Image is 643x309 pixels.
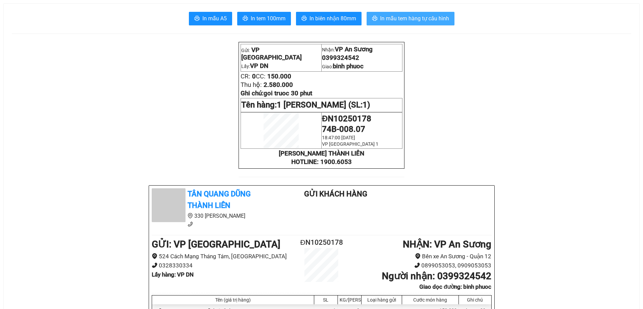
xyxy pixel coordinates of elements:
span: 18:47:00 [DATE] [322,135,355,140]
span: Thu hộ: [241,81,262,89]
li: 0899053053, 0909053053 [350,261,491,270]
span: phone [152,262,157,268]
span: goi truoc 30 phut [264,90,312,97]
span: 2.580.000 [264,81,293,89]
strong: [PERSON_NAME] THÀNH LIÊN [279,150,364,157]
span: VP An Sương [335,46,373,53]
button: printerIn biên nhận 80mm [296,12,362,25]
span: environment [152,253,157,259]
b: Tân Quang Dũng Thành Liên [188,190,251,210]
span: phone [414,262,420,268]
span: printer [301,16,307,22]
span: 150.000 [267,73,291,80]
span: VP DN [250,62,268,70]
li: 0328330334 [152,261,293,270]
span: VP [GEOGRAPHIC_DATA] 1 [322,141,378,147]
span: printer [372,16,377,22]
span: 0399324542 [322,54,359,62]
h2: ĐN10250178 [293,237,350,248]
span: binh phuoc [333,63,364,70]
button: printerIn mẫu tem hàng tự cấu hình [367,12,454,25]
span: printer [243,16,248,22]
span: 1 [PERSON_NAME] (SL: [277,100,370,110]
div: Cước món hàng [404,297,457,303]
li: 524 Cách Mạng Tháng Tám, [GEOGRAPHIC_DATA] [152,252,293,261]
button: printerIn mẫu A5 [189,12,232,25]
li: Bến xe An Sương - Quận 12 [350,252,491,261]
span: Giao: [322,64,364,69]
b: NHẬN : VP An Sương [403,239,491,250]
span: In tem 100mm [251,14,286,23]
p: Nhận: [322,46,402,53]
span: environment [188,213,193,218]
span: ĐN10250178 [322,114,371,123]
button: printerIn tem 100mm [237,12,291,25]
div: Ghi chú [461,297,490,303]
span: environment [415,253,421,259]
span: 74B-008.07 [322,124,365,134]
p: Gửi: [241,46,321,61]
span: 0 [252,73,256,80]
span: CR: [241,73,250,80]
span: 1) [363,100,370,110]
b: Giao dọc đường: binh phuoc [419,283,491,290]
span: In mẫu A5 [202,14,227,23]
span: In mẫu tem hàng tự cấu hình [380,14,449,23]
span: CC: [256,73,266,80]
div: Tên (giá trị hàng) [154,297,312,303]
b: Người nhận : 0399324542 [382,270,491,282]
b: Lấy hàng : VP DN [152,271,194,278]
div: SL [316,297,336,303]
span: Tên hàng: [241,100,370,110]
b: GỬI : VP [GEOGRAPHIC_DATA] [152,239,280,250]
li: 330 [PERSON_NAME] [152,212,277,220]
strong: HOTLINE: 1900.6053 [291,158,352,166]
span: phone [188,221,193,227]
div: KG/[PERSON_NAME] [340,297,360,303]
span: printer [194,16,200,22]
span: VP [GEOGRAPHIC_DATA] [241,46,302,61]
b: Gửi khách hàng [304,190,367,198]
span: Ghi chú: [241,90,312,97]
div: Loại hàng gửi [363,297,400,303]
span: In biên nhận 80mm [310,14,356,23]
span: Lấy: [241,64,268,69]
